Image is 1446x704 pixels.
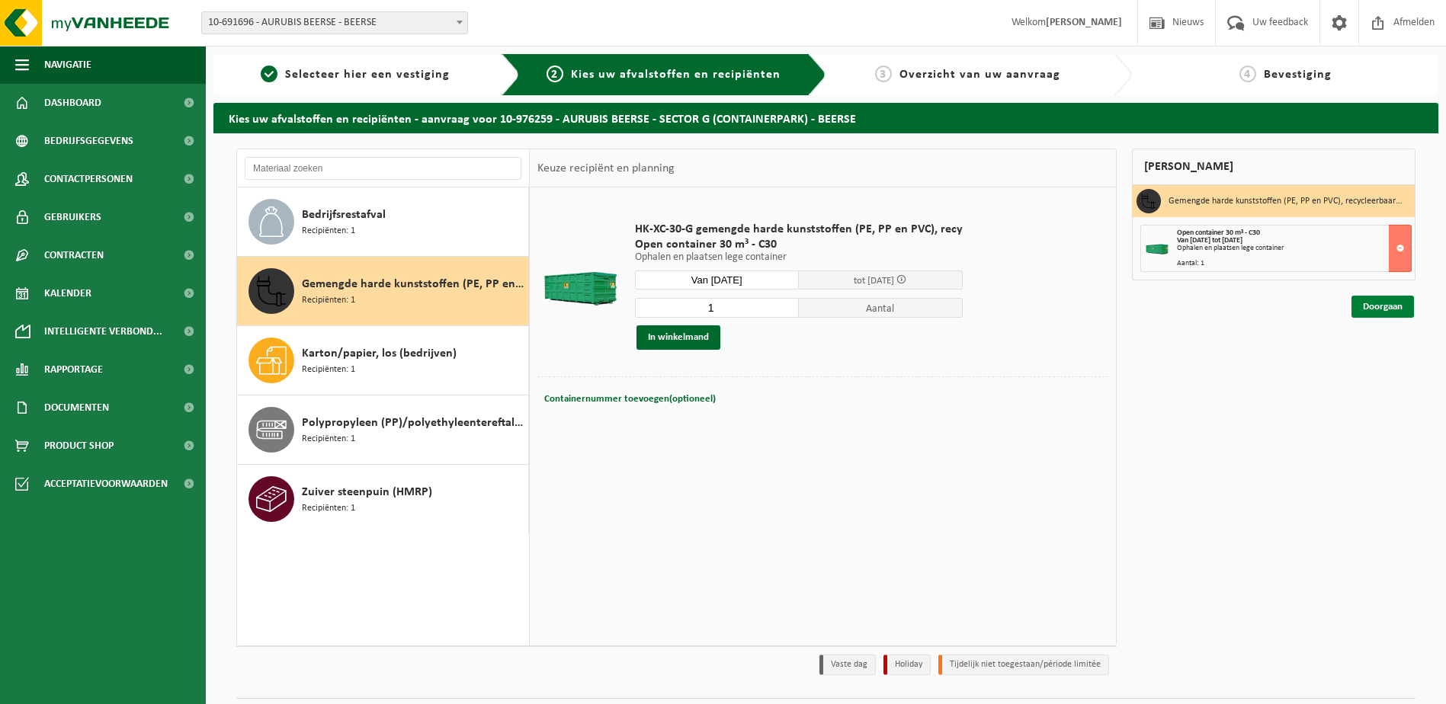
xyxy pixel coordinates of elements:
[635,270,799,290] input: Selecteer datum
[245,157,521,180] input: Materiaal zoeken
[44,389,109,427] span: Documenten
[530,149,682,187] div: Keuze recipiënt en planning
[302,483,432,501] span: Zuiver steenpuin (HMRP)
[875,66,892,82] span: 3
[261,66,277,82] span: 1
[285,69,450,81] span: Selecteer hier een vestiging
[302,414,524,432] span: Polypropyleen (PP)/polyethyleentereftalaat (PET) spanbanden
[237,326,529,395] button: Karton/papier, los (bedrijven) Recipiënten: 1
[302,501,355,516] span: Recipiënten: 1
[44,274,91,312] span: Kalender
[237,257,529,326] button: Gemengde harde kunststoffen (PE, PP en PVC), recycleerbaar (industrieel) Recipiënten: 1
[44,427,114,465] span: Product Shop
[635,222,963,237] span: HK-XC-30-G gemengde harde kunststoffen (PE, PP en PVC), recy
[1264,69,1332,81] span: Bevestiging
[302,224,355,238] span: Recipiënten: 1
[635,237,963,252] span: Open container 30 m³ - C30
[44,312,162,350] span: Intelligente verbond...
[237,395,529,465] button: Polypropyleen (PP)/polyethyleentereftalaat (PET) spanbanden Recipiënten: 1
[201,11,468,34] span: 10-691696 - AURUBIS BEERSE - BEERSE
[44,236,104,274] span: Contracten
[635,252,963,263] p: Ophalen en plaatsen lege container
[571,69,781,81] span: Kies uw afvalstoffen en recipiënten
[44,46,91,84] span: Navigatie
[1177,236,1242,245] strong: Van [DATE] tot [DATE]
[302,206,386,224] span: Bedrijfsrestafval
[302,275,524,293] span: Gemengde harde kunststoffen (PE, PP en PVC), recycleerbaar (industrieel)
[799,298,963,318] span: Aantal
[547,66,563,82] span: 2
[543,389,717,410] button: Containernummer toevoegen(optioneel)
[213,103,1438,133] h2: Kies uw afvalstoffen en recipiënten - aanvraag voor 10-976259 - AURUBIS BEERSE - SECTOR G (CONTAI...
[1046,17,1122,28] strong: [PERSON_NAME]
[899,69,1060,81] span: Overzicht van uw aanvraag
[202,12,467,34] span: 10-691696 - AURUBIS BEERSE - BEERSE
[883,654,931,675] li: Holiday
[544,394,716,404] span: Containernummer toevoegen(optioneel)
[44,160,133,198] span: Contactpersonen
[819,654,876,675] li: Vaste dag
[636,325,720,350] button: In winkelmand
[854,276,894,286] span: tot [DATE]
[1177,245,1411,252] div: Ophalen en plaatsen lege container
[237,187,529,257] button: Bedrijfsrestafval Recipiënten: 1
[302,344,457,363] span: Karton/papier, los (bedrijven)
[1351,296,1414,318] a: Doorgaan
[1132,149,1416,185] div: [PERSON_NAME]
[44,350,103,389] span: Rapportage
[44,465,168,503] span: Acceptatievoorwaarden
[1169,189,1403,213] h3: Gemengde harde kunststoffen (PE, PP en PVC), recycleerbaar (industrieel)
[302,432,355,446] span: Recipiënten: 1
[44,84,101,122] span: Dashboard
[302,293,355,308] span: Recipiënten: 1
[44,122,133,160] span: Bedrijfsgegevens
[1239,66,1256,82] span: 4
[237,465,529,533] button: Zuiver steenpuin (HMRP) Recipiënten: 1
[1177,260,1411,267] div: Aantal: 1
[302,363,355,377] span: Recipiënten: 1
[938,654,1109,675] li: Tijdelijk niet toegestaan/période limitée
[44,198,101,236] span: Gebruikers
[221,66,489,84] a: 1Selecteer hier een vestiging
[1177,229,1260,237] span: Open container 30 m³ - C30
